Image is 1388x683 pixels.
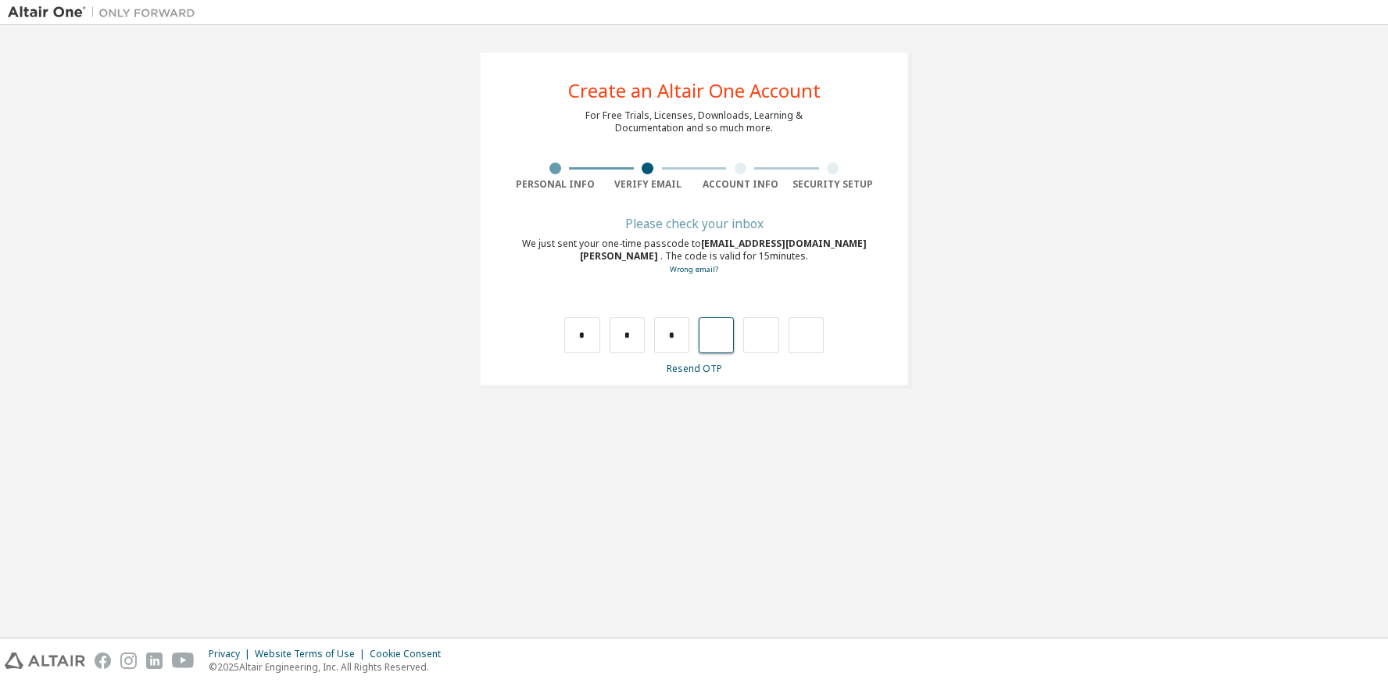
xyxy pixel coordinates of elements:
img: linkedin.svg [146,653,163,669]
span: [EMAIL_ADDRESS][DOMAIN_NAME][PERSON_NAME] [580,237,867,263]
p: © 2025 Altair Engineering, Inc. All Rights Reserved. [209,660,450,674]
div: Create an Altair One Account [568,81,821,100]
div: Cookie Consent [370,648,450,660]
div: For Free Trials, Licenses, Downloads, Learning & Documentation and so much more. [585,109,803,134]
img: facebook.svg [95,653,111,669]
div: Verify Email [602,178,695,191]
img: youtube.svg [172,653,195,669]
a: Go back to the registration form [670,264,718,274]
div: We just sent your one-time passcode to . The code is valid for 15 minutes. [509,238,879,276]
div: Please check your inbox [509,219,879,228]
img: Altair One [8,5,203,20]
img: instagram.svg [120,653,137,669]
div: Account Info [694,178,787,191]
div: Security Setup [787,178,880,191]
a: Resend OTP [667,362,722,375]
div: Personal Info [509,178,602,191]
img: altair_logo.svg [5,653,85,669]
div: Website Terms of Use [255,648,370,660]
div: Privacy [209,648,255,660]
